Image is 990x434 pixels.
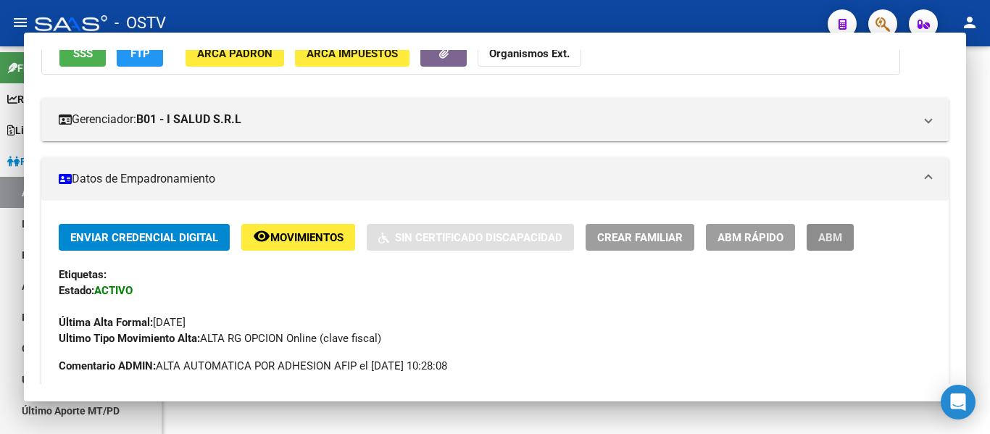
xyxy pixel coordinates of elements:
[59,332,381,345] span: ALTA RG OPCION Online (clave fiscal)
[59,170,914,188] mat-panel-title: Datos de Empadronamiento
[59,111,914,128] mat-panel-title: Gerenciador:
[70,231,218,244] span: Enviar Credencial Digital
[73,47,93,60] span: SSS
[59,332,200,345] strong: Ultimo Tipo Movimiento Alta:
[241,224,355,251] button: Movimientos
[586,224,694,251] button: Crear Familiar
[12,14,29,31] mat-icon: menu
[941,385,976,420] div: Open Intercom Messenger
[59,359,156,372] strong: Comentario ADMIN:
[59,284,94,297] strong: Estado:
[706,224,795,251] button: ABM Rápido
[367,224,574,251] button: Sin Certificado Discapacidad
[59,224,230,251] button: Enviar Credencial Digital
[295,40,409,67] button: ARCA Impuestos
[59,316,186,329] span: [DATE]
[115,7,166,39] span: - OSTV
[59,358,447,374] span: ALTA AUTOMATICA POR ADHESION AFIP el [DATE] 10:28:08
[197,47,273,60] span: ARCA Padrón
[7,122,134,138] span: Liquidación de Convenios
[59,40,106,67] button: SSS
[130,47,150,60] span: FTP
[807,224,854,251] button: ABM
[41,157,949,201] mat-expansion-panel-header: Datos de Empadronamiento
[7,91,59,107] span: Reportes
[117,40,163,67] button: FTP
[818,231,842,244] span: ABM
[395,231,562,244] span: Sin Certificado Discapacidad
[7,154,54,170] span: Padrón
[961,14,978,31] mat-icon: person
[7,60,83,76] span: Firma Express
[489,47,570,60] strong: Organismos Ext.
[597,231,683,244] span: Crear Familiar
[478,40,581,67] button: Organismos Ext.
[270,231,344,244] span: Movimientos
[59,316,153,329] strong: Última Alta Formal:
[94,284,133,297] strong: ACTIVO
[717,231,783,244] span: ABM Rápido
[59,268,107,281] strong: Etiquetas:
[307,47,398,60] span: ARCA Impuestos
[136,111,241,128] strong: B01 - I SALUD S.R.L
[253,228,270,245] mat-icon: remove_red_eye
[41,98,949,141] mat-expansion-panel-header: Gerenciador:B01 - I SALUD S.R.L
[186,40,284,67] button: ARCA Padrón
